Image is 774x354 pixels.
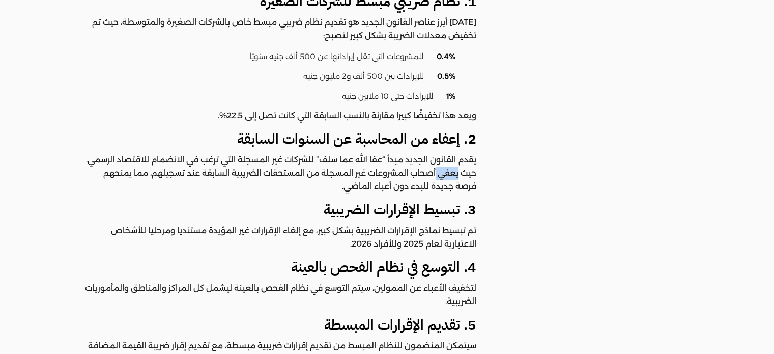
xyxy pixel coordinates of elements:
p: [DATE] أبرز عناصر القانون الجديد هو تقديم نظام ضريبي مبسط خاص بالشركات الصغيرة والمتوسطة، حيث تم ... [83,16,476,42]
p: تم تبسيط نماذج الإقرارات الضريبية بشكل كبير، مع إلغاء الإقرارات غير المؤيدة مستنديًا ومرحليًا للأ... [83,224,476,251]
strong: 1% [446,91,456,101]
strong: 0.5% [437,71,456,81]
h3: 4. التوسع في نظام الفحص بالعينة [83,258,476,277]
li: للإيرادات بين 500 ألف و2 مليون جنيه [94,67,456,87]
h3: 5. تقديم الإقرارات المبسطة [83,316,476,334]
p: لتخفيف الأعباء عن الممولين، سيتم التوسع في نظام الفحص بالعينة ليشمل كل المراكز والمناطق والمأموري... [83,282,476,308]
li: للمشروعات التي تقل إيراداتها عن 500 ألف جنيه سنويًا [94,47,456,67]
h3: 2. إعفاء من المحاسبة عن السنوات السابقة [83,130,476,148]
p: يقدم القانون الجديد مبدأ “عفا الله عما سلف” للشركات غير المسجلة التي ترغب في الانضمام للاقتصاد ال... [83,153,476,193]
h3: 3. تبسيط الإقرارات الضريبية [83,201,476,219]
p: ويعد هذا تخفيضًا كبيرًا مقارنة بالنسب السابقة التي كانت تصل إلى 22.5%. [83,109,476,122]
li: للإيرادات حتى 10 ملايين جنيه [94,87,456,107]
strong: 0.4% [437,51,456,62]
